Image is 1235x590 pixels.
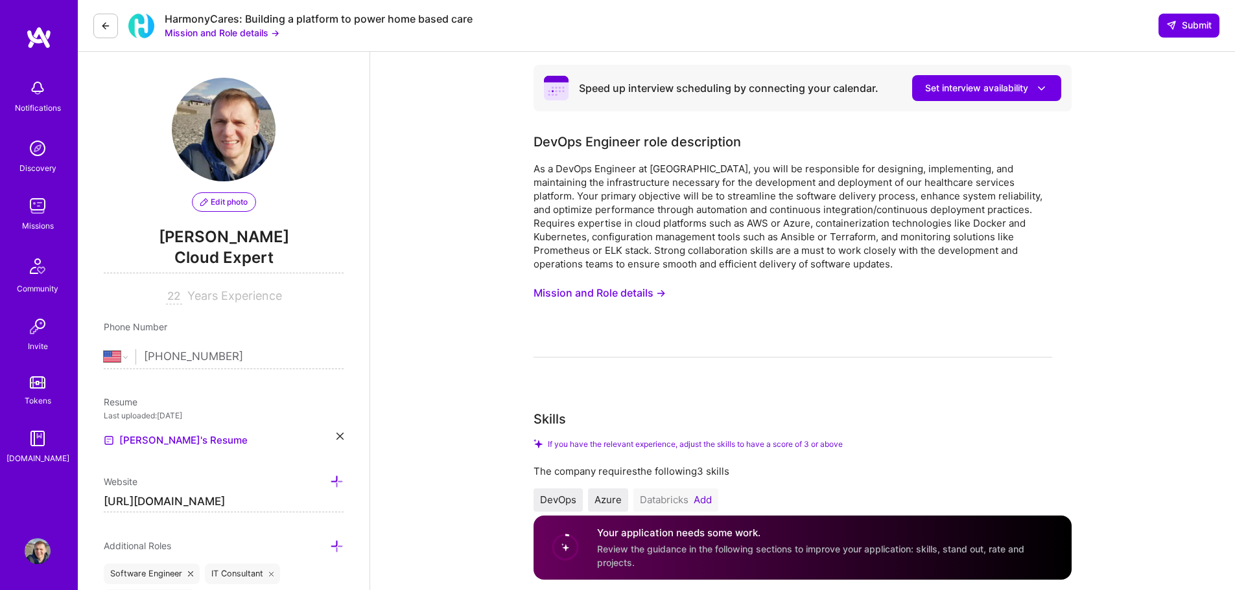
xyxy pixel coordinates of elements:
button: Submit [1159,14,1219,37]
i: icon Close [188,571,193,576]
div: Speed up interview scheduling by connecting your calendar. [579,82,878,95]
i: icon PencilPurple [200,198,208,206]
span: DevOps [540,494,576,506]
span: Databricks [640,494,688,506]
i: icon Close [336,433,344,440]
img: bell [25,75,51,101]
span: Cloud Expert [104,247,344,273]
img: discovery [25,135,51,161]
span: Set interview availability [925,82,1048,95]
div: Community [17,282,58,295]
span: Edit photo [200,196,248,208]
span: [PERSON_NAME] [104,227,344,247]
div: Notifications [15,101,61,115]
img: Resume [104,435,114,446]
input: XX [166,289,182,304]
span: Additional Roles [104,540,171,551]
div: HarmonyCares: Building a platform to power home based care [165,12,473,26]
h4: Your application needs some work. [597,526,1056,539]
button: Set interview availability [912,75,1061,101]
img: Company Logo [128,13,154,39]
div: Last uploaded: [DATE] [104,409,344,422]
div: Invite [28,339,48,353]
span: Azure [594,494,622,506]
div: Software Engineer [104,563,200,584]
img: Invite [25,313,51,339]
button: Add [694,495,712,505]
img: logo [26,26,52,49]
img: User Avatar [172,78,276,181]
i: Check [534,439,543,448]
div: Missions [22,219,54,233]
span: Website [104,476,137,487]
span: Resume [104,396,137,407]
div: As a DevOps Engineer at [GEOGRAPHIC_DATA], you will be responsible for designing, implementing, a... [534,162,1052,271]
i: icon Close [269,571,274,576]
div: Discovery [19,161,56,175]
span: If you have the relevant experience, adjust the skills to have a score of 3 or above [548,439,843,449]
i: icon PurpleCalendar [544,76,569,100]
button: Edit photo [192,192,256,212]
i: icon LeftArrowDark [100,21,111,31]
button: Mission and Role details → [534,281,666,305]
div: Skills [534,409,566,429]
div: DevOps Engineer role description [534,132,741,152]
img: guide book [25,425,51,451]
span: Years Experience [187,289,282,302]
div: Tokens [25,394,51,407]
img: teamwork [25,193,51,219]
input: +1 (000) 000-0000 [144,338,344,376]
input: http://... [104,492,344,512]
div: [DOMAIN_NAME] [6,451,69,465]
span: Phone Number [104,321,167,332]
span: Review the guidance in the following sections to improve your application: skills, stand out, rat... [597,543,1024,568]
i: icon DownArrowWhite [1035,82,1048,95]
img: Community [22,251,53,282]
a: User Avatar [21,538,54,564]
a: [PERSON_NAME]'s Resume [104,433,248,448]
img: User Avatar [25,538,51,564]
button: Mission and Role details → [165,26,279,40]
div: IT Consultant [205,563,281,584]
img: tokens [30,376,45,389]
i: icon SendLight [1166,20,1177,30]
span: Submit [1166,19,1212,32]
div: The company requires the following 3 skills [534,464,1052,478]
